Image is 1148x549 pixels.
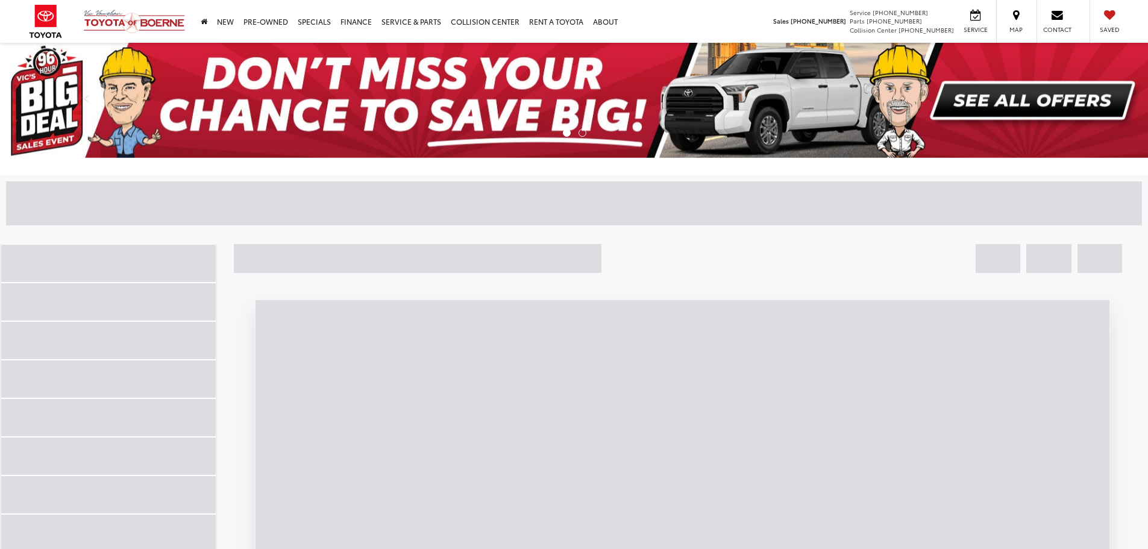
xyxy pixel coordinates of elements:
span: [PHONE_NUMBER] [791,16,846,25]
span: Saved [1096,25,1123,34]
span: Service [850,8,871,17]
span: Collision Center [850,25,897,34]
span: [PHONE_NUMBER] [867,16,922,25]
span: Map [1003,25,1029,34]
span: Parts [850,16,865,25]
span: Contact [1043,25,1071,34]
span: Sales [773,16,789,25]
span: [PHONE_NUMBER] [899,25,954,34]
span: Service [962,25,989,34]
span: [PHONE_NUMBER] [873,8,928,17]
img: Vic Vaughan Toyota of Boerne [83,9,186,34]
